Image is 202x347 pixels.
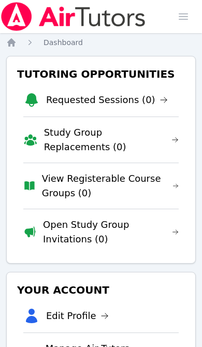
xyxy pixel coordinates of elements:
h3: Tutoring Opportunities [15,65,187,83]
a: Requested Sessions (0) [46,93,168,107]
a: View Registerable Course Groups (0) [42,171,179,200]
a: Dashboard [44,37,83,48]
a: Edit Profile [46,309,109,323]
span: Dashboard [44,38,83,47]
a: Study Group Replacements (0) [44,125,179,154]
a: Open Study Group Invitations (0) [43,218,179,247]
nav: Breadcrumb [6,37,196,48]
h3: Your Account [15,281,187,299]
